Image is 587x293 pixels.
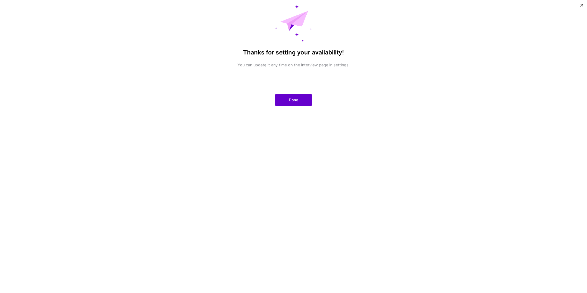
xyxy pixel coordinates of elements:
button: Done [275,94,312,106]
button: Close [580,4,583,10]
p: You can update it any time on the interview page in settings. [233,62,354,68]
h4: Thanks for setting your availability! [243,49,344,56]
img: Message Sent [275,5,312,42]
span: Done [289,97,298,103]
